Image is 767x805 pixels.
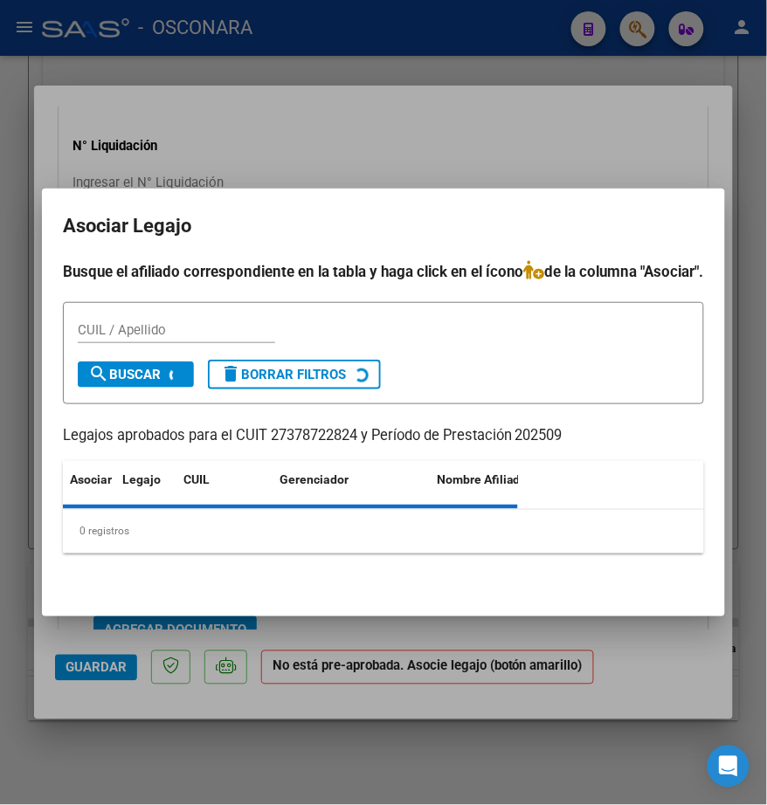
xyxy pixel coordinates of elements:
datatable-header-cell: Nombre Afiliado [430,461,561,519]
datatable-header-cell: Asociar [63,461,115,519]
p: Legajos aprobados para el CUIT 27378722824 y Período de Prestación 202509 [63,425,704,447]
button: Buscar [78,361,194,388]
button: Borrar Filtros [208,360,381,389]
span: Nombre Afiliado [437,472,528,486]
datatable-header-cell: Gerenciador [273,461,430,519]
datatable-header-cell: CUIL [176,461,273,519]
mat-icon: search [88,363,109,384]
datatable-header-cell: Legajo [115,461,176,519]
span: Borrar Filtros [220,367,346,382]
div: Open Intercom Messenger [708,746,750,788]
span: Buscar [88,367,161,382]
h4: Busque el afiliado correspondiente en la tabla y haga click en el ícono de la columna "Asociar". [63,260,704,283]
h2: Asociar Legajo [63,210,704,243]
div: 0 registros [63,510,704,554]
span: Asociar [70,472,112,486]
span: Gerenciador [280,472,349,486]
mat-icon: delete [220,363,241,384]
span: CUIL [183,472,210,486]
span: Legajo [122,472,161,486]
